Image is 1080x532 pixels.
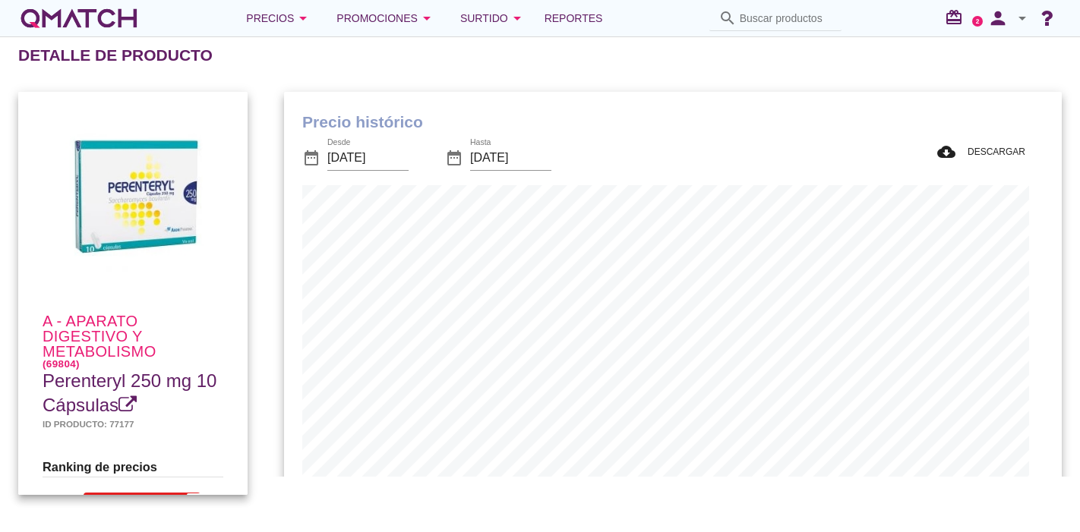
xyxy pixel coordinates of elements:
[925,138,1037,165] button: DESCARGAR
[18,3,140,33] a: white-qmatch-logo
[18,43,213,68] h2: Detalle de producto
[460,9,526,27] div: Surtido
[740,6,832,30] input: Buscar productos
[246,9,312,27] div: Precios
[538,3,609,33] a: Reportes
[327,146,409,170] input: Desde
[508,9,526,27] i: arrow_drop_down
[448,3,538,33] button: Surtido
[324,3,448,33] button: Promociones
[418,9,436,27] i: arrow_drop_down
[962,145,1025,159] span: DESCARGAR
[234,3,324,33] button: Precios
[43,359,223,369] h6: (69804)
[302,149,321,167] i: date_range
[937,143,962,161] i: cloud_download
[43,458,223,477] h3: Ranking de precios
[976,17,980,24] text: 2
[187,493,223,525] div: $ 12,395
[445,149,463,167] i: date_range
[545,9,603,27] span: Reportes
[84,493,200,509] span: FarmaciasAhumada
[718,9,737,27] i: search
[43,493,84,525] p: Mi precio
[43,417,223,430] h5: Id producto: 77177
[470,146,551,170] input: Hasta
[43,313,223,369] h4: A - Aparato digestivo y metabolismo
[983,8,1013,29] i: person
[336,9,436,27] div: Promociones
[43,370,216,415] span: Perenteryl 250 mg 10 Cápsulas
[945,8,969,27] i: redeem
[972,16,983,27] a: 2
[1013,9,1031,27] i: arrow_drop_down
[294,9,312,27] i: arrow_drop_down
[302,110,1044,134] h1: Precio histórico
